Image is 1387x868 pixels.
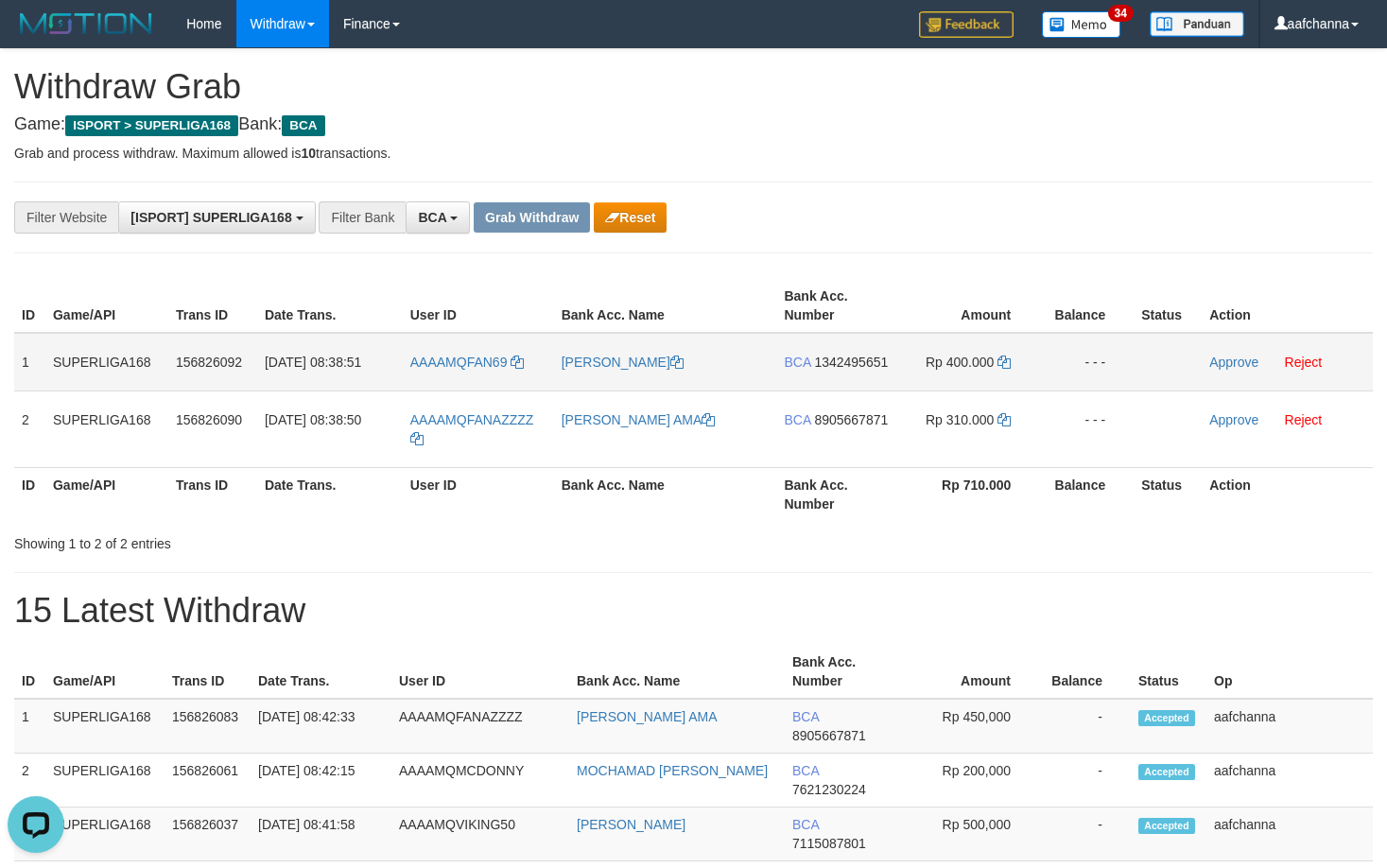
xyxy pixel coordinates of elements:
a: Approve [1209,355,1258,370]
span: [DATE] 08:38:50 [265,412,361,427]
td: - [1039,807,1131,861]
h4: Game: Bank: [14,115,1373,134]
th: Balance [1039,645,1131,699]
th: Status [1131,645,1206,699]
span: Rp 400.000 [926,355,994,370]
td: aafchanna [1206,807,1373,861]
td: 156826037 [165,807,251,861]
span: BCA [792,763,819,778]
th: Game/API [45,645,165,699]
span: Copy 7115087801 to clipboard [792,836,866,851]
th: Status [1134,467,1202,521]
span: BCA [282,115,324,136]
img: panduan.png [1150,11,1244,37]
img: Button%20Memo.svg [1042,11,1121,38]
td: [DATE] 08:42:15 [251,754,391,807]
a: MOCHAMAD [PERSON_NAME] [577,763,768,778]
h1: 15 Latest Withdraw [14,592,1373,630]
th: Date Trans. [257,467,403,521]
th: Status [1134,279,1202,333]
th: User ID [391,645,569,699]
span: [DATE] 08:38:51 [265,355,361,370]
span: Accepted [1138,710,1195,726]
th: Game/API [45,279,168,333]
img: Feedback.jpg [919,11,1014,38]
th: Date Trans. [257,279,403,333]
button: [ISPORT] SUPERLIGA168 [118,201,315,234]
th: Bank Acc. Name [554,467,777,521]
th: ID [14,467,45,521]
img: MOTION_logo.png [14,9,158,38]
th: Action [1202,279,1373,333]
div: Filter Website [14,201,118,234]
a: Copy 310000 to clipboard [997,412,1011,427]
td: 156826061 [165,754,251,807]
td: 156826083 [165,699,251,754]
a: Approve [1209,412,1258,427]
td: - - - [1039,333,1134,391]
th: Date Trans. [251,645,391,699]
th: Bank Acc. Number [776,467,896,521]
a: Reject [1285,412,1323,427]
th: Bank Acc. Number [776,279,896,333]
th: Trans ID [165,645,251,699]
span: ISPORT > SUPERLIGA168 [65,115,238,136]
th: Amount [896,279,1039,333]
span: BCA [784,412,810,427]
th: Game/API [45,467,168,521]
span: 156826092 [176,355,242,370]
td: 2 [14,754,45,807]
button: BCA [406,201,470,234]
button: Reset [594,202,667,233]
td: AAAAMQFANAZZZZ [391,699,569,754]
td: SUPERLIGA168 [45,754,165,807]
span: Copy 7621230224 to clipboard [792,782,866,797]
td: [DATE] 08:41:58 [251,807,391,861]
span: AAAAMQFANAZZZZ [410,412,534,427]
p: Grab and process withdraw. Maximum allowed is transactions. [14,144,1373,163]
span: Copy 8905667871 to clipboard [814,412,888,427]
th: Bank Acc. Name [554,279,777,333]
th: Balance [1039,279,1134,333]
td: SUPERLIGA168 [45,333,168,391]
th: Bank Acc. Number [785,645,901,699]
th: Rp 710.000 [896,467,1039,521]
td: - [1039,754,1131,807]
th: Op [1206,645,1373,699]
span: BCA [418,210,446,225]
span: AAAAMQFAN69 [410,355,508,370]
a: Copy 400000 to clipboard [997,355,1011,370]
td: [DATE] 08:42:33 [251,699,391,754]
span: Rp 310.000 [926,412,994,427]
th: Balance [1039,467,1134,521]
th: User ID [403,279,554,333]
h1: Withdraw Grab [14,68,1373,106]
span: Copy 1342495651 to clipboard [814,355,888,370]
th: Trans ID [168,279,257,333]
span: [ISPORT] SUPERLIGA168 [130,210,291,225]
td: - - - [1039,391,1134,467]
td: SUPERLIGA168 [45,391,168,467]
th: User ID [403,467,554,521]
td: aafchanna [1206,699,1373,754]
span: BCA [792,709,819,724]
span: BCA [784,355,810,370]
a: [PERSON_NAME] [562,355,684,370]
button: Grab Withdraw [474,202,590,233]
td: 1 [14,333,45,391]
strong: 10 [301,146,316,161]
a: Reject [1285,355,1323,370]
a: AAAAMQFAN69 [410,355,525,370]
td: Rp 200,000 [901,754,1039,807]
span: 156826090 [176,412,242,427]
td: aafchanna [1206,754,1373,807]
button: Open LiveChat chat widget [8,8,64,64]
span: BCA [792,817,819,832]
td: 2 [14,391,45,467]
span: Accepted [1138,818,1195,834]
div: Showing 1 to 2 of 2 entries [14,527,563,553]
a: [PERSON_NAME] AMA [577,709,718,724]
th: ID [14,645,45,699]
th: Action [1202,467,1373,521]
a: [PERSON_NAME] AMA [562,412,716,427]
